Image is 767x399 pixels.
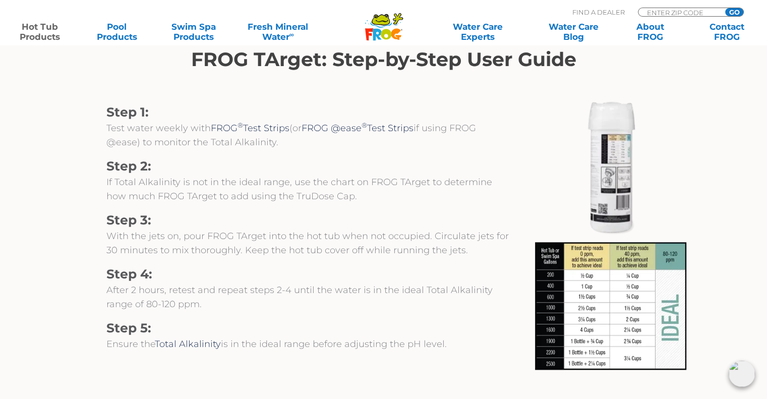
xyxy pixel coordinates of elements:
h3: Step 4: [106,265,510,283]
a: Water CareExperts [429,22,526,42]
h3: Step 2: [106,157,510,175]
a: Fresh MineralWater∞ [241,22,315,42]
sup: ® [362,121,367,129]
a: AboutFROG [620,22,680,42]
input: Zip Code Form [646,8,714,17]
a: Total Alkalinity [155,338,221,350]
a: FROG @ease®Test Strips [302,123,414,134]
p: Ensure the is in the ideal range before adjusting the pH level. [106,337,510,351]
h3: Step 1: [106,103,510,121]
h3: Step 5: [106,319,510,337]
p: If Total Alkalinity is not in the ideal range, use the chart on FROG TArget to determine how much... [106,175,510,203]
a: PoolProducts [87,22,146,42]
a: ContactFROG [697,22,757,42]
img: openIcon [729,361,755,387]
p: After 2 hours, retest and repeat steps 2-4 until the water is in the ideal Total Alkalinity range... [106,283,510,311]
a: Swim SpaProducts [164,22,223,42]
p: With the jets on, pour FROG TArget into the hot tub when not occupied. Circulate jets for 30 minu... [106,229,510,257]
a: Water CareBlog [544,22,603,42]
p: Find A Dealer [572,8,625,17]
sup: ® [238,121,243,129]
h3: Step 3: [106,211,510,229]
input: GO [725,8,743,16]
p: Test water weekly with (or if using FROG @ease) to monitor the Total Alkalinity. [106,121,510,149]
a: Hot TubProducts [10,22,70,42]
img: TArget_Chart [535,242,686,369]
h2: FROG TArget: Step-by-Step User Guide [106,48,661,71]
sup: ∞ [289,31,293,38]
img: FROGProducts.com website - FROG TArget Back Image [535,91,686,242]
a: FROG®Test Strips [211,123,289,134]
